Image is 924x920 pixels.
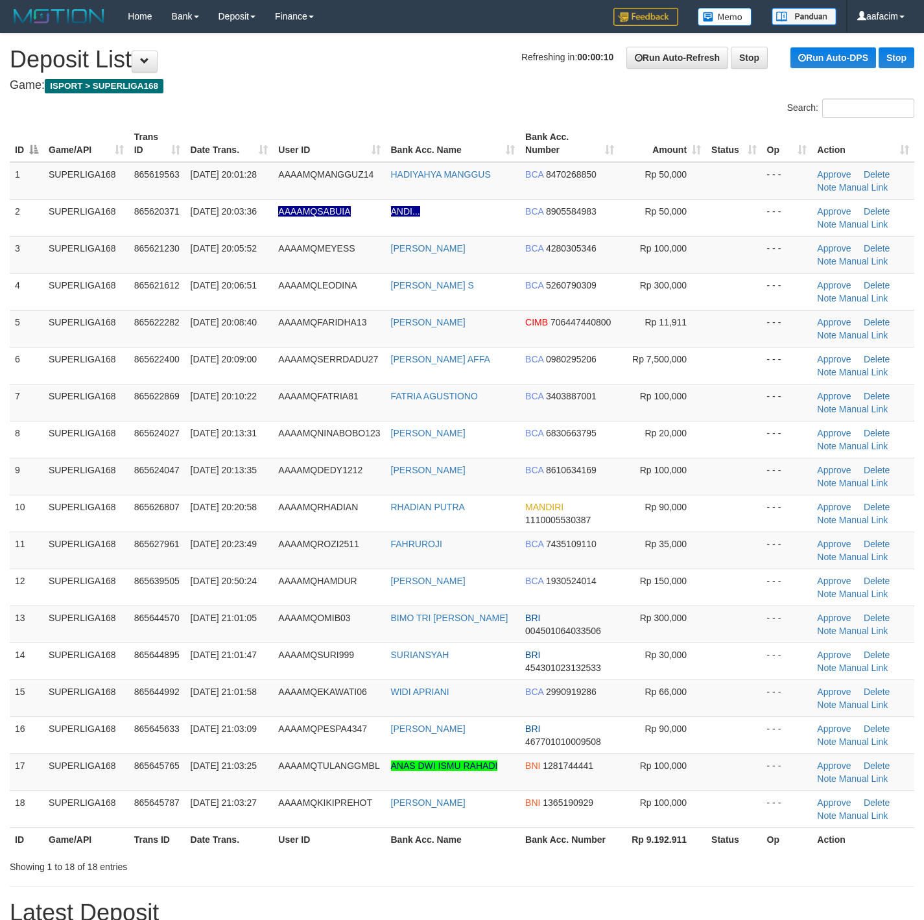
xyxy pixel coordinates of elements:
span: 865644992 [134,687,180,697]
a: Note [817,330,836,340]
span: Copy 4280305346 to clipboard [546,243,597,254]
td: 3 [10,236,43,273]
th: Bank Acc. Number [520,827,619,851]
td: - - - [762,716,812,753]
span: AAAAMQNINABOBO123 [278,428,380,438]
span: Copy 706447440800 to clipboard [551,317,611,327]
td: - - - [762,458,812,495]
a: [PERSON_NAME] [391,797,466,808]
span: Copy 1930524014 to clipboard [546,576,597,586]
span: Rp 50,000 [645,206,687,217]
a: [PERSON_NAME] [391,317,466,327]
a: Note [817,404,836,414]
a: ANAS DWI ISMU RAHADI [391,761,498,771]
span: AAAAMQSERRDADU27 [278,354,378,364]
span: [DATE] 20:13:31 [191,428,257,438]
span: BCA [525,243,543,254]
a: Delete [864,206,890,217]
td: 7 [10,384,43,421]
span: 865645633 [134,724,180,734]
a: Note [817,810,836,821]
a: WIDI APRIANI [391,687,449,697]
th: User ID: activate to sort column ascending [273,125,385,162]
a: Note [817,700,836,710]
a: FATRIA AGUSTIONO [391,391,478,401]
span: [DATE] 20:23:49 [191,539,257,549]
a: Note [817,515,836,525]
td: 1 [10,162,43,200]
td: SUPERLIGA168 [43,273,129,310]
td: 6 [10,347,43,384]
span: Copy 2990919286 to clipboard [546,687,597,697]
span: AAAAMQHAMDUR [278,576,357,586]
span: Rp 11,911 [645,317,687,327]
a: Delete [864,428,890,438]
span: Rp 100,000 [640,243,687,254]
a: Note [817,293,836,303]
td: 9 [10,458,43,495]
a: Delete [864,797,890,808]
td: 5 [10,310,43,347]
a: Manual Link [839,552,888,562]
a: Note [817,663,836,673]
td: - - - [762,310,812,347]
a: Note [817,219,836,230]
td: - - - [762,384,812,421]
a: Approve [817,317,851,327]
td: 14 [10,643,43,679]
td: - - - [762,273,812,310]
a: [PERSON_NAME] [391,243,466,254]
a: Note [817,737,836,747]
span: Rp 50,000 [645,169,687,180]
a: Approve [817,243,851,254]
a: Approve [817,280,851,290]
td: SUPERLIGA168 [43,643,129,679]
a: Approve [817,391,851,401]
td: 10 [10,495,43,532]
a: Delete [864,650,890,660]
span: [DATE] 21:01:05 [191,613,257,623]
span: BNI [525,797,540,808]
a: Run Auto-DPS [790,47,876,68]
span: BCA [525,169,543,180]
th: Game/API [43,827,129,851]
span: 865622282 [134,317,180,327]
td: - - - [762,643,812,679]
td: 4 [10,273,43,310]
span: [DATE] 20:08:40 [191,317,257,327]
span: Copy 1365190929 to clipboard [543,797,593,808]
img: Feedback.jpg [613,8,678,26]
a: Note [817,552,836,562]
a: Run Auto-Refresh [626,47,728,69]
a: FAHRUROJI [391,539,442,549]
a: Manual Link [839,773,888,784]
h4: Game: [10,79,914,92]
td: SUPERLIGA168 [43,458,129,495]
span: BRI [525,650,540,660]
div: Showing 1 to 18 of 18 entries [10,855,375,873]
span: [DATE] 21:03:25 [191,761,257,771]
a: Manual Link [839,737,888,747]
span: [DATE] 20:10:22 [191,391,257,401]
span: AAAAMQRHADIAN [278,502,358,512]
th: Date Trans. [185,827,274,851]
span: AAAAMQFATRIA81 [278,391,358,401]
th: Op: activate to sort column ascending [762,125,812,162]
td: - - - [762,790,812,827]
a: Delete [864,687,890,697]
td: 13 [10,606,43,643]
span: 865644570 [134,613,180,623]
a: Approve [817,465,851,475]
a: Note [817,256,836,266]
a: BIMO TRI [PERSON_NAME] [391,613,508,623]
span: Copy 0980295206 to clipboard [546,354,597,364]
a: Delete [864,169,890,180]
span: Copy 454301023132533 to clipboard [525,663,601,673]
a: Manual Link [839,256,888,266]
strong: 00:00:10 [577,52,613,62]
th: Status: activate to sort column ascending [706,125,761,162]
span: AAAAMQFARIDHA13 [278,317,366,327]
a: [PERSON_NAME] S [391,280,474,290]
a: Note [817,478,836,488]
span: BCA [525,576,543,586]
